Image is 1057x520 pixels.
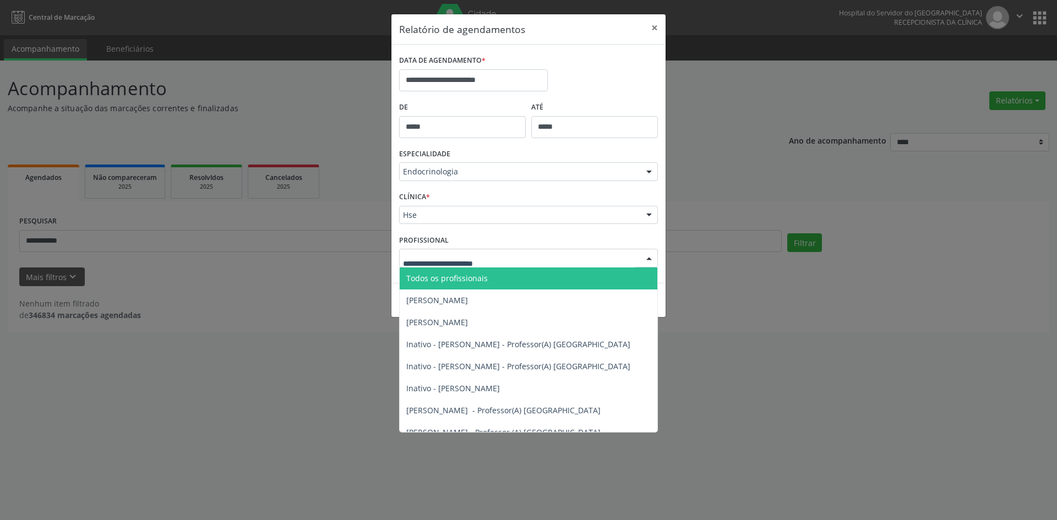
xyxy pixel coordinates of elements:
[531,99,658,116] label: ATÉ
[406,317,468,327] span: [PERSON_NAME]
[399,232,449,249] label: PROFISSIONAL
[406,339,630,349] span: Inativo - [PERSON_NAME] - Professor(A) [GEOGRAPHIC_DATA]
[406,405,601,415] span: [PERSON_NAME] - Professor(A) [GEOGRAPHIC_DATA]
[644,14,666,41] button: Close
[399,99,526,116] label: De
[399,52,486,69] label: DATA DE AGENDAMENTO
[406,361,630,371] span: Inativo - [PERSON_NAME] - Professor(A) [GEOGRAPHIC_DATA]
[403,210,635,221] span: Hse
[406,427,601,437] span: [PERSON_NAME] - Professor (A) [GEOGRAPHIC_DATA]
[399,146,450,163] label: ESPECIALIDADE
[406,273,488,283] span: Todos os profissionais
[406,295,468,305] span: [PERSON_NAME]
[406,383,500,393] span: Inativo - [PERSON_NAME]
[403,166,635,177] span: Endocrinologia
[399,189,430,206] label: CLÍNICA
[399,22,525,36] h5: Relatório de agendamentos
